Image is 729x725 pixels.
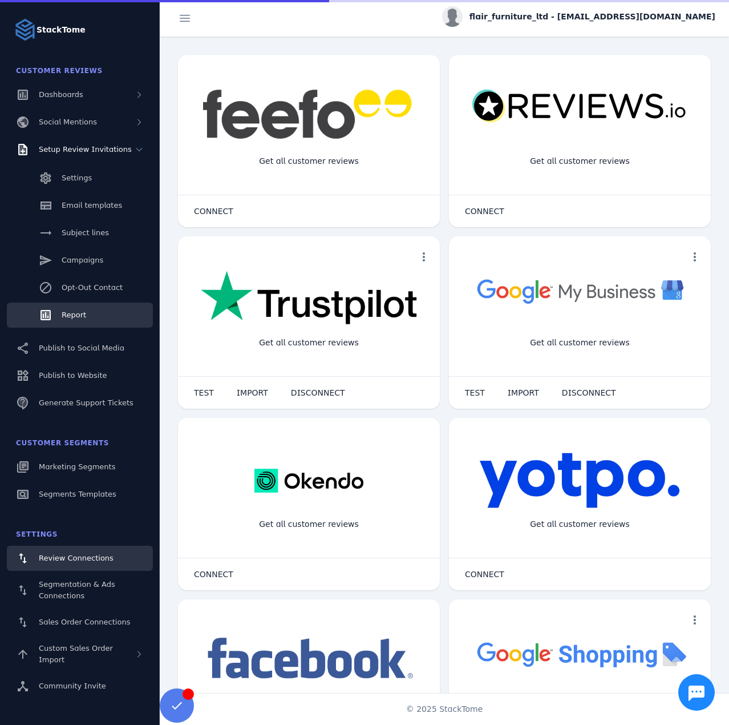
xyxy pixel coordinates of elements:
span: DISCONNECT [562,389,616,397]
span: Customer Reviews [16,67,103,75]
span: DISCONNECT [291,389,345,397]
img: trustpilot.png [201,271,417,327]
span: Community Invite [39,682,106,690]
img: okendo.webp [254,452,363,509]
a: Segmentation & Ads Connections [7,573,153,607]
span: Campaigns [62,256,103,264]
button: flair_furniture_ltd - [EMAIL_ADDRESS][DOMAIN_NAME] [442,6,715,27]
img: googlebusiness.png [472,271,688,311]
span: Email templates [62,201,122,210]
button: more [683,609,706,631]
span: flair_furniture_ltd - [EMAIL_ADDRESS][DOMAIN_NAME] [469,11,715,23]
button: IMPORT [225,381,280,404]
button: more [683,245,706,268]
span: Dashboards [39,90,83,99]
a: Report [7,303,153,328]
span: Customer Segments [16,439,109,447]
span: Custom Sales Order Import [39,644,113,664]
span: Review Connections [39,554,114,562]
span: TEST [465,389,485,397]
a: Settings [7,166,153,191]
img: Logo image [14,18,37,41]
div: Get all customer reviews [521,509,639,539]
button: DISCONNECT [280,381,357,404]
a: Email templates [7,193,153,218]
a: Publish to Social Media [7,336,153,361]
span: CONNECT [465,207,504,215]
div: Get all customer reviews [250,509,368,539]
a: Campaigns [7,248,153,273]
span: Segmentation & Ads Connections [39,580,115,600]
a: Review Connections [7,546,153,571]
span: Setup Review Invitations [39,145,132,154]
button: more [412,245,435,268]
span: CONNECT [194,207,233,215]
div: Import Products from Google [512,691,647,721]
a: Opt-Out Contact [7,275,153,300]
span: © 2025 StackTome [406,703,483,715]
span: CONNECT [465,570,504,578]
span: Publish to Website [39,371,107,380]
img: googleshopping.png [472,634,688,674]
a: Sales Order Connections [7,610,153,635]
div: Get all customer reviews [250,146,368,176]
a: Publish to Website [7,363,153,388]
span: Social Mentions [39,118,97,126]
button: DISCONNECT [550,381,627,404]
span: Generate Support Tickets [39,398,133,407]
button: CONNECT [183,563,245,586]
span: Segments Templates [39,490,116,498]
div: Get all customer reviews [521,146,639,176]
button: CONNECT [183,200,245,223]
a: Segments Templates [7,482,153,507]
span: Publish to Social Media [39,344,124,352]
button: IMPORT [496,381,550,404]
div: Get all customer reviews [521,328,639,358]
span: Subject lines [62,228,109,237]
img: yotpo.png [479,452,681,509]
span: Settings [62,174,92,182]
button: CONNECT [453,200,516,223]
a: Subject lines [7,220,153,245]
a: Generate Support Tickets [7,390,153,416]
span: CONNECT [194,570,233,578]
div: Get all customer reviews [250,328,368,358]
span: Report [62,311,86,319]
img: feefo.png [201,89,417,139]
button: CONNECT [453,563,516,586]
a: Community Invite [7,674,153,699]
span: Marketing Segments [39,462,115,471]
img: profile.jpg [442,6,463,27]
button: TEST [183,381,225,404]
img: reviewsio.svg [472,89,688,124]
a: Marketing Segments [7,454,153,480]
button: TEST [453,381,496,404]
img: facebook.png [201,634,417,684]
span: IMPORT [508,389,539,397]
span: TEST [194,389,214,397]
span: Settings [16,530,58,538]
span: Sales Order Connections [39,618,130,626]
span: IMPORT [237,389,268,397]
span: Opt-Out Contact [62,283,123,292]
strong: StackTome [37,24,86,36]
